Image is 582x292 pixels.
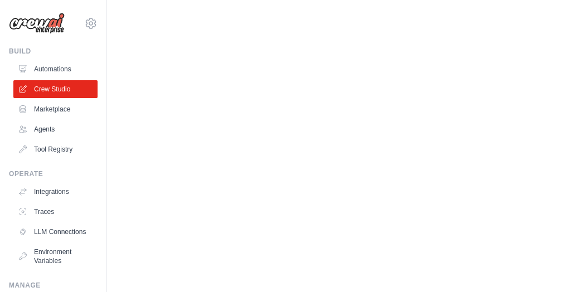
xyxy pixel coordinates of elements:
a: Automations [13,60,98,78]
a: LLM Connections [13,223,98,241]
a: Traces [13,203,98,221]
a: Integrations [13,183,98,201]
div: Operate [9,169,98,178]
a: Environment Variables [13,243,98,270]
a: Crew Studio [13,80,98,98]
div: Manage [9,281,98,290]
div: Build [9,47,98,56]
img: Logo [9,13,65,34]
a: Marketplace [13,100,98,118]
a: Tool Registry [13,140,98,158]
a: Agents [13,120,98,138]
